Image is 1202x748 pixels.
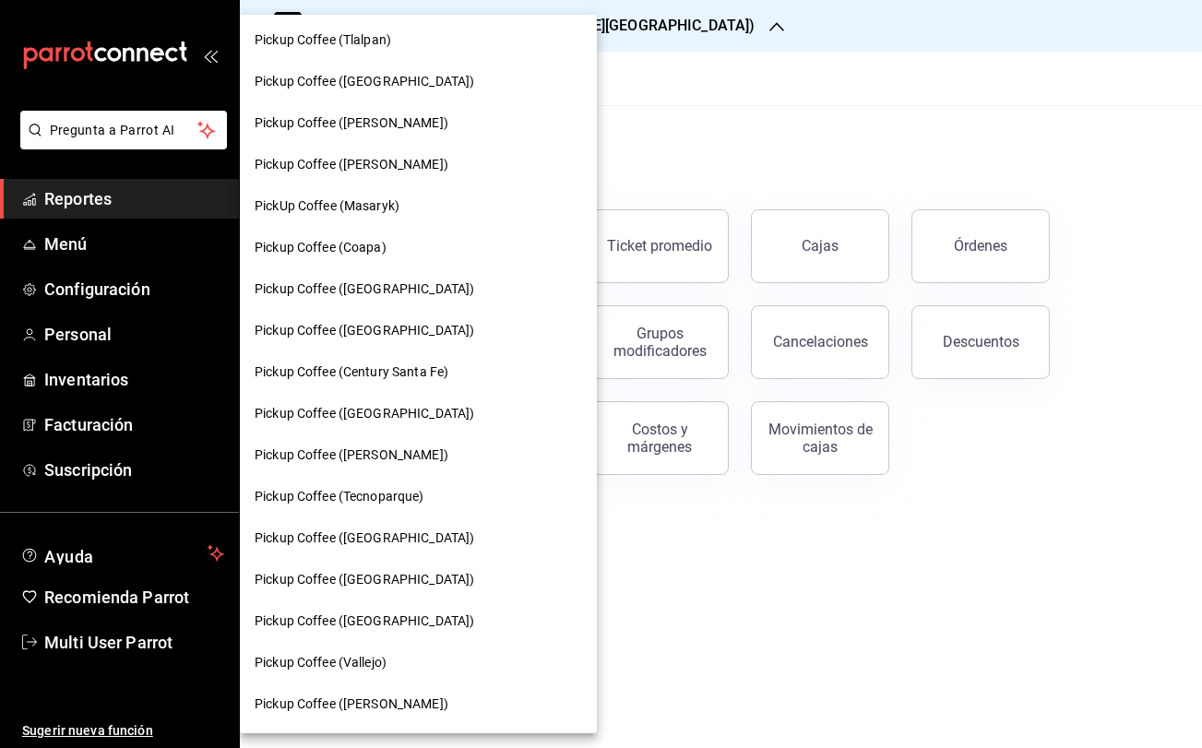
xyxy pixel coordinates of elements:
div: Pickup Coffee ([GEOGRAPHIC_DATA]) [240,517,597,559]
span: Pickup Coffee ([GEOGRAPHIC_DATA]) [255,72,474,91]
span: Pickup Coffee ([GEOGRAPHIC_DATA]) [255,528,474,548]
div: PickUp Coffee (Masaryk) [240,185,597,227]
span: Pickup Coffee ([GEOGRAPHIC_DATA]) [255,279,474,299]
span: Pickup Coffee ([PERSON_NAME]) [255,113,448,133]
span: Pickup Coffee ([PERSON_NAME]) [255,155,448,174]
span: Pickup Coffee (Century Santa Fe) [255,362,448,382]
span: Pickup Coffee ([PERSON_NAME]) [255,695,448,714]
span: Pickup Coffee (Tecnoparque) [255,487,424,506]
span: Pickup Coffee ([GEOGRAPHIC_DATA]) [255,611,474,631]
span: Pickup Coffee (Vallejo) [255,653,387,672]
div: Pickup Coffee (Vallejo) [240,642,597,683]
div: Pickup Coffee (Coapa) [240,227,597,268]
span: Pickup Coffee ([GEOGRAPHIC_DATA]) [255,321,474,340]
span: Pickup Coffee (Coapa) [255,238,387,257]
div: Pickup Coffee ([GEOGRAPHIC_DATA]) [240,559,597,600]
div: Pickup Coffee (Century Santa Fe) [240,351,597,393]
span: Pickup Coffee (Tlalpan) [255,30,391,50]
div: Pickup Coffee ([PERSON_NAME]) [240,102,597,144]
div: Pickup Coffee (Tlalpan) [240,19,597,61]
span: Pickup Coffee ([PERSON_NAME]) [255,445,448,465]
div: Pickup Coffee ([GEOGRAPHIC_DATA]) [240,268,597,310]
div: Pickup Coffee ([GEOGRAPHIC_DATA]) [240,310,597,351]
div: Pickup Coffee ([PERSON_NAME]) [240,683,597,725]
span: Pickup Coffee ([GEOGRAPHIC_DATA]) [255,570,474,589]
div: Pickup Coffee ([PERSON_NAME]) [240,144,597,185]
div: Pickup Coffee (Tecnoparque) [240,476,597,517]
div: Pickup Coffee ([GEOGRAPHIC_DATA]) [240,600,597,642]
div: Pickup Coffee ([GEOGRAPHIC_DATA]) [240,61,597,102]
div: Pickup Coffee ([GEOGRAPHIC_DATA]) [240,393,597,434]
span: PickUp Coffee (Masaryk) [255,196,399,216]
div: Pickup Coffee ([PERSON_NAME]) [240,434,597,476]
span: Pickup Coffee ([GEOGRAPHIC_DATA]) [255,404,474,423]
